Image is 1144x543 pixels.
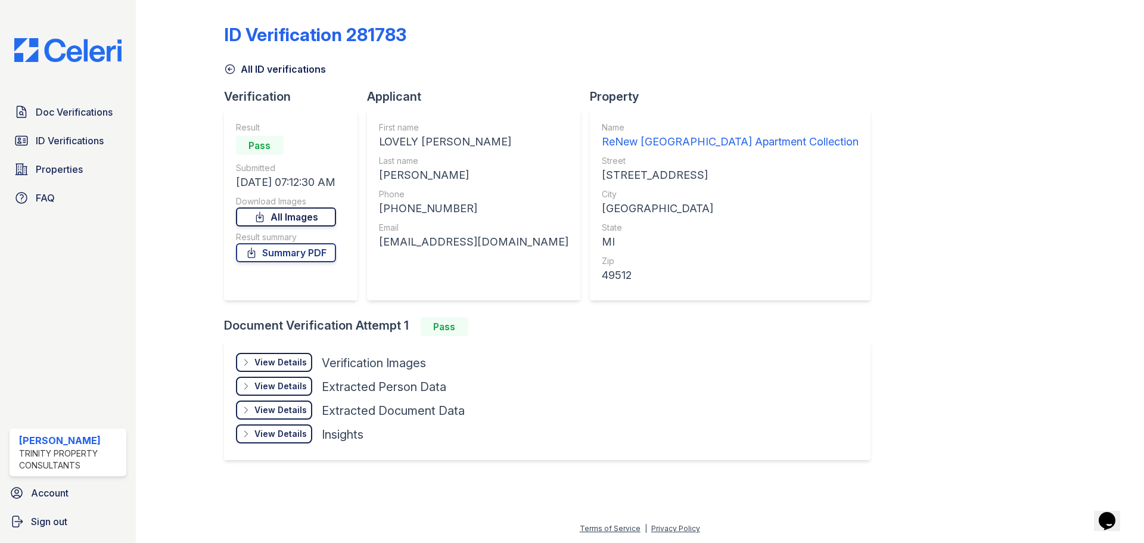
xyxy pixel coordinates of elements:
[10,186,126,210] a: FAQ
[322,426,363,443] div: Insights
[36,191,55,205] span: FAQ
[322,355,426,371] div: Verification Images
[19,433,122,448] div: [PERSON_NAME]
[379,134,568,150] div: LOVELY [PERSON_NAME]
[421,317,468,336] div: Pass
[36,134,104,148] span: ID Verifications
[602,188,859,200] div: City
[651,524,700,533] a: Privacy Policy
[31,486,69,500] span: Account
[5,510,131,533] a: Sign out
[224,24,406,45] div: ID Verification 281783
[602,155,859,167] div: Street
[10,129,126,153] a: ID Verifications
[590,88,880,105] div: Property
[36,162,83,176] span: Properties
[379,122,568,134] div: First name
[31,514,67,529] span: Sign out
[602,200,859,217] div: [GEOGRAPHIC_DATA]
[580,524,641,533] a: Terms of Service
[602,122,859,134] div: Name
[236,243,336,262] a: Summary PDF
[602,167,859,184] div: [STREET_ADDRESS]
[602,234,859,250] div: MI
[10,100,126,124] a: Doc Verifications
[254,428,307,440] div: View Details
[322,378,446,395] div: Extracted Person Data
[254,356,307,368] div: View Details
[645,524,647,533] div: |
[236,174,336,191] div: [DATE] 07:12:30 AM
[379,155,568,167] div: Last name
[602,134,859,150] div: ReNew [GEOGRAPHIC_DATA] Apartment Collection
[5,38,131,62] img: CE_Logo_Blue-a8612792a0a2168367f1c8372b55b34899dd931a85d93a1a3d3e32e68fde9ad4.png
[19,448,122,471] div: Trinity Property Consultants
[224,88,367,105] div: Verification
[602,122,859,150] a: Name ReNew [GEOGRAPHIC_DATA] Apartment Collection
[5,481,131,505] a: Account
[236,122,336,134] div: Result
[10,157,126,181] a: Properties
[36,105,113,119] span: Doc Verifications
[602,222,859,234] div: State
[379,222,568,234] div: Email
[254,404,307,416] div: View Details
[236,136,284,155] div: Pass
[224,62,326,76] a: All ID verifications
[602,255,859,267] div: Zip
[379,167,568,184] div: [PERSON_NAME]
[367,88,590,105] div: Applicant
[236,207,336,226] a: All Images
[254,380,307,392] div: View Details
[322,402,465,419] div: Extracted Document Data
[236,162,336,174] div: Submitted
[1094,495,1132,531] iframe: chat widget
[379,188,568,200] div: Phone
[236,196,336,207] div: Download Images
[602,267,859,284] div: 49512
[379,200,568,217] div: [PHONE_NUMBER]
[224,317,880,336] div: Document Verification Attempt 1
[236,231,336,243] div: Result summary
[379,234,568,250] div: [EMAIL_ADDRESS][DOMAIN_NAME]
